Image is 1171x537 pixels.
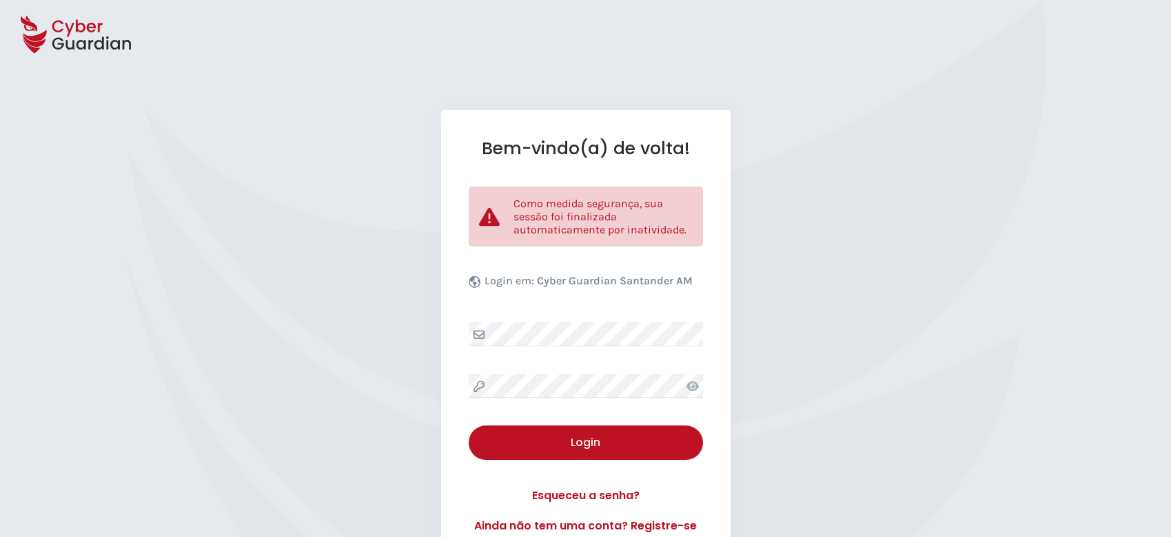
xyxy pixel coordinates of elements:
[537,274,693,287] b: Cyber Guardian Santander AM
[469,518,703,534] a: Ainda não tem uma conta? Registre-se
[479,434,693,451] div: Login
[469,487,703,504] a: Esqueceu a senha?
[469,425,703,460] button: Login
[513,197,693,236] p: Como medida segurança, sua sessão foi finalizada automaticamente por inatividade.
[485,274,693,295] p: Login em:
[469,138,703,159] h1: Bem-vindo(a) de volta!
